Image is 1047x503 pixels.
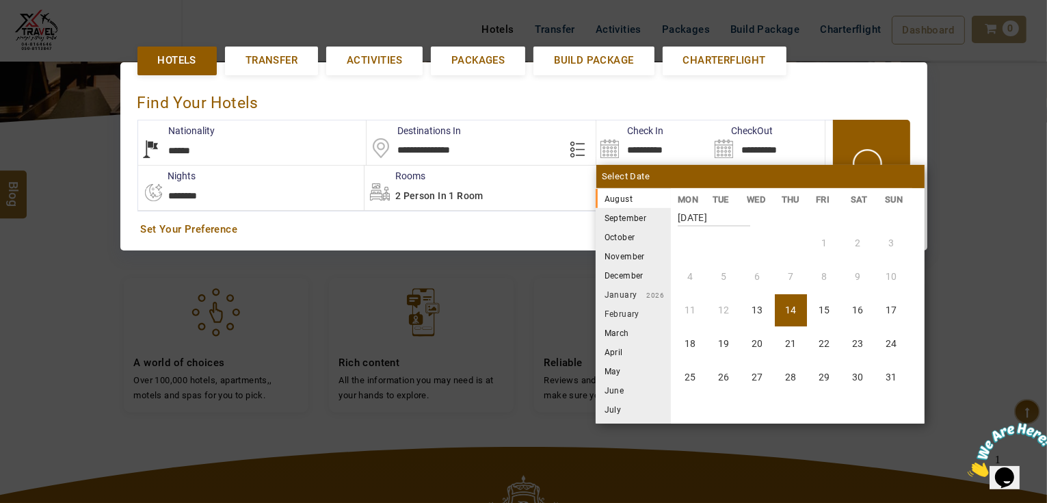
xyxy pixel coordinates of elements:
li: November [596,246,671,266]
span: Hotels [158,53,196,68]
span: Packages [451,53,505,68]
iframe: chat widget [962,417,1047,482]
span: 2 Person in 1 Room [395,190,483,201]
li: January [596,285,671,304]
li: Monday, 25 August 2025 [674,361,706,394]
li: Thursday, 28 August 2025 [775,361,807,394]
li: Wednesday, 20 August 2025 [741,328,773,360]
li: April [596,342,671,361]
a: Set Your Preference [141,222,907,237]
small: 2026 [637,292,665,299]
li: February [596,304,671,323]
label: Destinations In [367,124,461,138]
li: May [596,361,671,381]
span: Build Package [554,53,633,68]
li: Sunday, 24 August 2025 [875,328,907,360]
input: Search [711,120,825,165]
li: Friday, 15 August 2025 [808,294,840,326]
li: Saturday, 23 August 2025 [842,328,874,360]
span: Activities [347,53,402,68]
li: SAT [843,192,878,207]
li: Monday, 18 August 2025 [674,328,706,360]
a: Build Package [533,47,654,75]
li: Friday, 22 August 2025 [808,328,840,360]
li: Thursday, 14 August 2025 [775,294,807,326]
small: 2025 [633,196,728,203]
li: TUE [705,192,740,207]
label: nights [137,169,196,183]
label: Rooms [365,169,425,183]
li: Tuesday, 19 August 2025 [708,328,740,360]
li: September [596,208,671,227]
li: June [596,381,671,400]
li: Wednesday, 13 August 2025 [741,294,773,326]
li: SUN [878,192,913,207]
span: Transfer [246,53,297,68]
a: Activities [326,47,423,75]
span: Charterflight [683,53,766,68]
li: Saturday, 16 August 2025 [842,294,874,326]
img: Chat attention grabber [5,5,90,60]
li: WED [740,192,775,207]
div: Select Date [596,165,925,188]
a: Transfer [225,47,318,75]
li: Sunday, 17 August 2025 [875,294,907,326]
li: Sunday, 31 August 2025 [875,361,907,394]
div: Find Your Hotels [137,79,910,120]
li: March [596,323,671,342]
label: CheckOut [711,124,773,138]
li: July [596,400,671,419]
li: August [596,189,671,208]
li: Wednesday, 27 August 2025 [741,361,773,394]
li: Friday, 29 August 2025 [808,361,840,394]
li: October [596,227,671,246]
li: THU [774,192,809,207]
strong: [DATE] [678,202,750,227]
li: MON [671,192,706,207]
a: Charterflight [663,47,786,75]
li: December [596,266,671,285]
a: Hotels [137,47,217,75]
li: Saturday, 30 August 2025 [842,361,874,394]
label: Check In [596,124,663,138]
li: FRI [809,192,844,207]
li: Thursday, 21 August 2025 [775,328,807,360]
input: Search [596,120,711,165]
a: Packages [431,47,525,75]
li: Tuesday, 26 August 2025 [708,361,740,394]
span: 1 [5,5,11,17]
label: Nationality [138,124,215,138]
